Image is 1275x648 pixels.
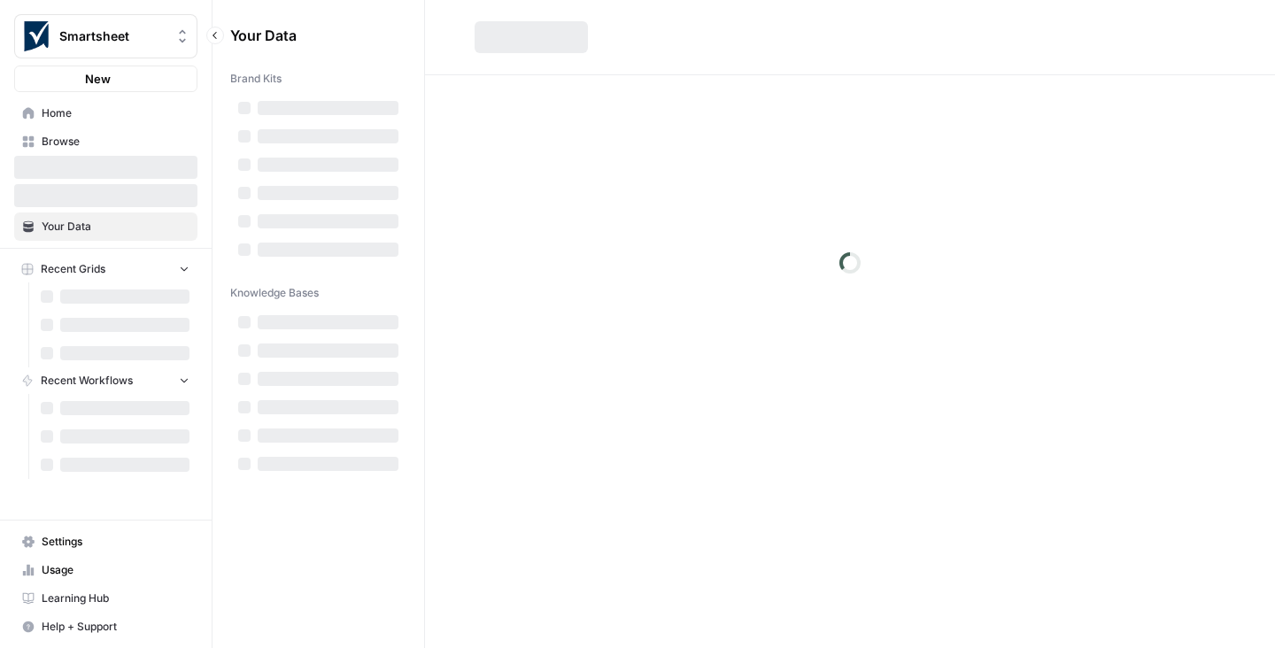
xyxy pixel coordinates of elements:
span: Usage [42,562,189,578]
a: Learning Hub [14,584,197,613]
a: Browse [14,127,197,156]
span: Smartsheet [59,27,166,45]
a: Home [14,99,197,127]
img: Smartsheet Logo [20,20,52,52]
a: Your Data [14,212,197,241]
span: Learning Hub [42,590,189,606]
button: Recent Grids [14,256,197,282]
span: Your Data [230,25,385,46]
span: Browse [42,134,189,150]
button: New [14,66,197,92]
a: Settings [14,528,197,556]
span: Brand Kits [230,71,282,87]
button: Recent Workflows [14,367,197,394]
span: Help + Support [42,619,189,635]
span: Knowledge Bases [230,285,319,301]
span: Settings [42,534,189,550]
span: Your Data [42,219,189,235]
button: Help + Support [14,613,197,641]
span: Home [42,105,189,121]
a: Usage [14,556,197,584]
span: New [85,70,111,88]
span: Recent Workflows [41,373,133,389]
button: Workspace: Smartsheet [14,14,197,58]
span: Recent Grids [41,261,105,277]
